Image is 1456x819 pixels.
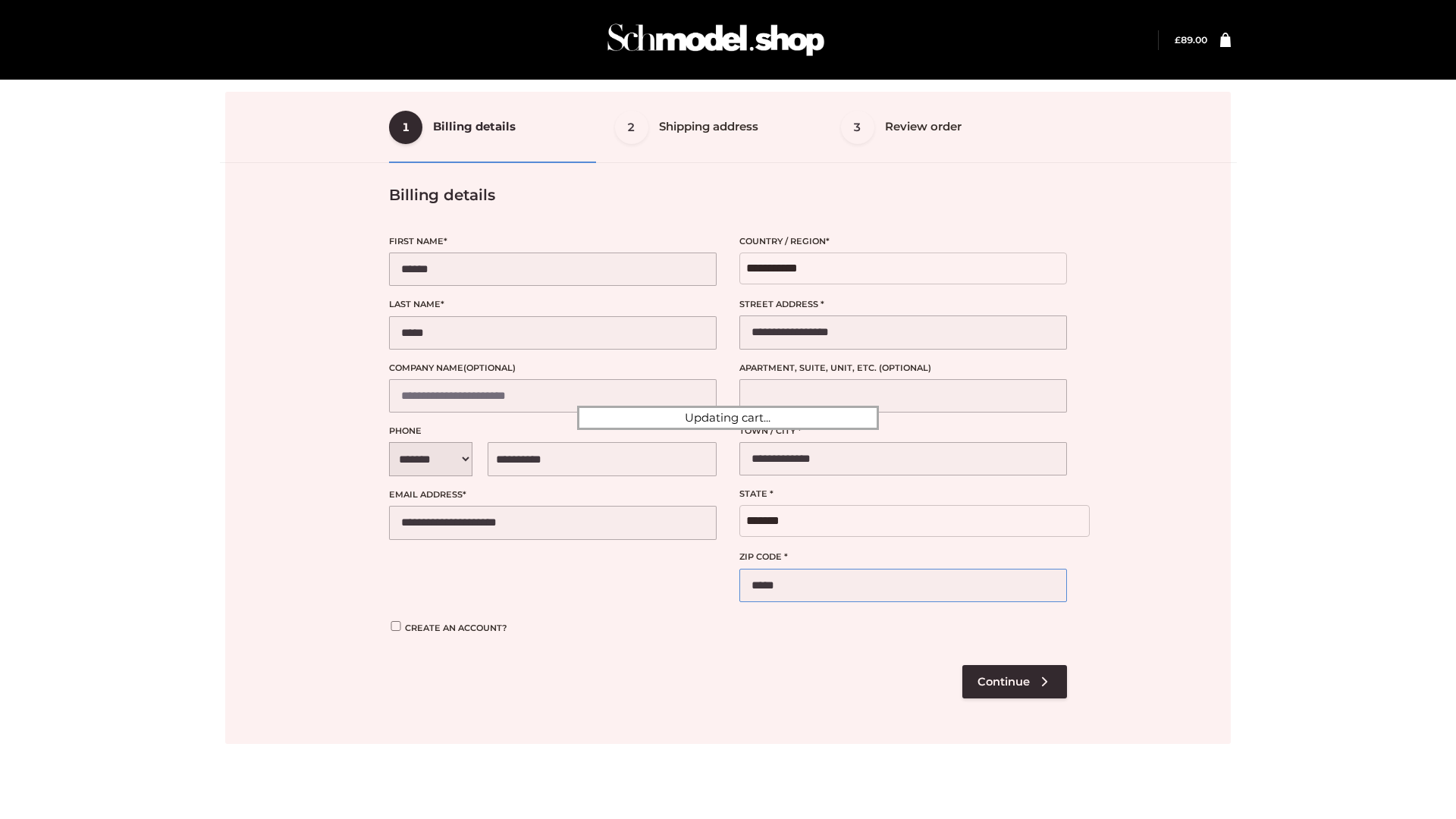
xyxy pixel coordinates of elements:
span: £ [1175,34,1181,45]
a: £89.00 [1175,34,1207,45]
div: Updating cart... [577,406,879,430]
bdi: 89.00 [1175,34,1207,45]
img: Schmodel Admin 964 [602,10,830,70]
